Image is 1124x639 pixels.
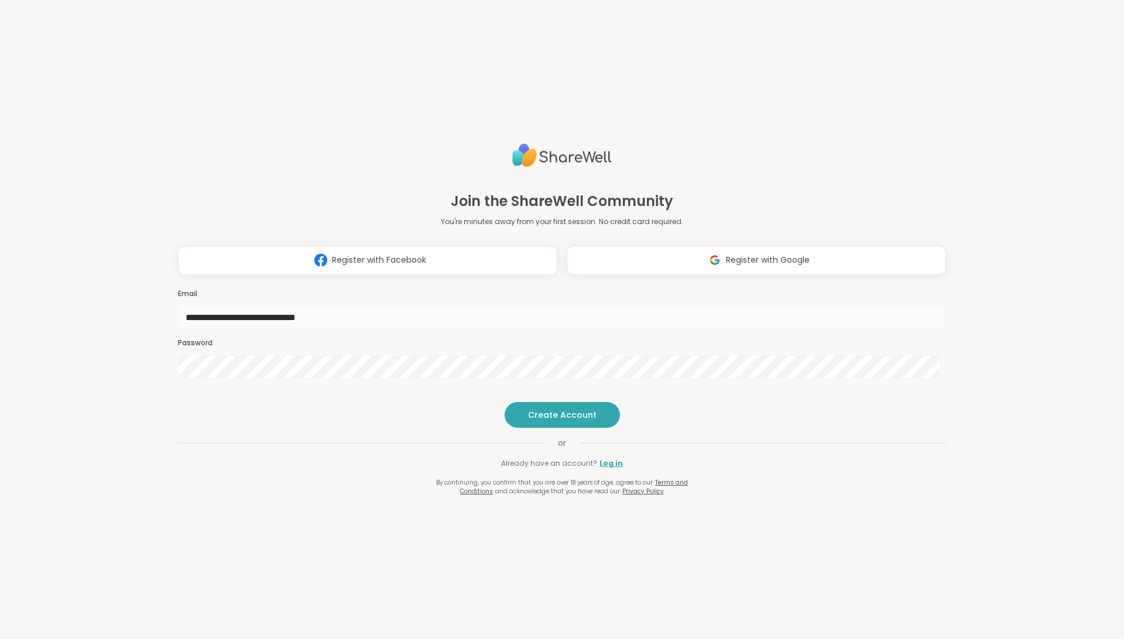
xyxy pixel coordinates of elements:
span: and acknowledge that you have read our [495,487,620,496]
button: Register with Google [567,246,946,275]
a: Privacy Policy [622,487,664,496]
a: Log in [599,458,623,469]
span: Already have an account? [501,458,597,469]
span: Register with Google [726,254,810,266]
img: ShareWell Logomark [704,249,726,271]
span: Create Account [528,409,597,421]
p: You're minutes away from your first session. No credit card required. [441,217,683,227]
span: By continuing, you confirm that you are over 18 years of age, agree to our [436,478,653,487]
h3: Password [178,338,946,348]
img: ShareWell Logomark [310,249,332,271]
span: or [544,437,580,449]
span: Register with Facebook [332,254,426,266]
button: Register with Facebook [178,246,557,275]
img: ShareWell Logo [512,139,612,172]
h3: Email [178,289,946,299]
h1: Join the ShareWell Community [451,191,673,212]
button: Create Account [505,402,620,428]
a: Terms and Conditions [460,478,688,496]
